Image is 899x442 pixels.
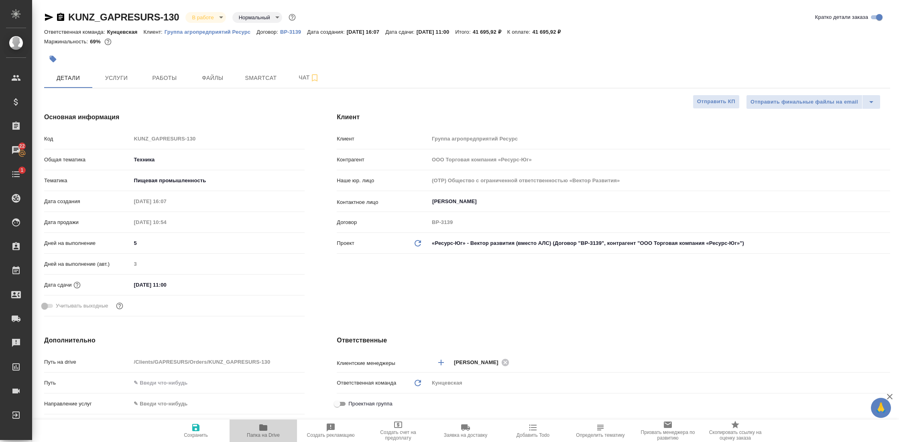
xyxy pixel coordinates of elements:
p: 69% [90,39,102,45]
button: Добавить тэг [44,50,62,68]
span: Отправить КП [697,97,735,106]
span: Отправить финальные файлы на email [751,98,858,107]
p: Дней на выполнение (авт.) [44,260,131,268]
span: Создать рекламацию [307,432,355,438]
button: Папка на Drive [230,420,297,442]
p: Ответственная команда [337,379,396,387]
button: Скопировать ссылку на оценку заказа [702,420,769,442]
span: Заявка на доставку [444,432,487,438]
input: Пустое поле [429,175,890,186]
h4: Основная информация [44,112,305,122]
button: Доп статусы указывают на важность/срочность заказа [287,12,297,22]
input: ✎ Введи что-нибудь [131,419,305,430]
button: Open [886,362,887,363]
p: Тематика [44,177,131,185]
div: В работе [232,12,282,23]
p: Ответственная команда: [44,29,107,35]
span: Детали [49,73,87,83]
span: Папка на Drive [247,432,280,438]
a: ВР-3139 [280,28,307,35]
button: В работе [189,14,216,21]
button: Нормальный [236,14,273,21]
input: Пустое поле [429,154,890,165]
span: [PERSON_NAME] [454,358,503,367]
button: Скопировать ссылку [56,12,65,22]
p: [DATE] 16:07 [347,29,386,35]
p: ВР-3139 [280,29,307,35]
span: Кратко детали заказа [815,13,868,21]
button: Сохранить [162,420,230,442]
input: ✎ Введи что-нибудь [131,237,305,249]
button: Отправить финальные файлы на email [746,95,862,109]
button: Выбери, если сб и вс нужно считать рабочими днями для выполнения заказа. [114,301,125,311]
p: Маржинальность: [44,39,90,45]
p: Клиент [337,135,429,143]
p: 41 695,92 ₽ [473,29,507,35]
span: Создать счет на предоплату [369,430,427,441]
p: Клиент: [144,29,165,35]
input: Пустое поле [131,196,201,207]
div: ✎ Введи что-нибудь [134,400,295,408]
button: Заявка на доставку [432,420,499,442]
button: Отправить КП [693,95,740,109]
span: Учитывать выходные [56,302,108,310]
p: Дата создания [44,198,131,206]
p: Дата создания: [307,29,346,35]
a: KUNZ_GAPRESURS-130 [68,12,179,22]
p: Договор [337,218,429,226]
div: split button [746,95,881,109]
p: Контрагент [337,156,429,164]
p: [DATE] 11:00 [417,29,456,35]
p: Проект [337,239,354,247]
input: ✎ Введи что-нибудь [131,377,305,389]
p: Путь на drive [44,358,131,366]
div: Техника [131,153,305,167]
span: Файлы [193,73,232,83]
span: Добавить Todo [517,432,549,438]
p: Группа агропредприятий Ресурс [165,29,256,35]
button: Open [886,201,887,202]
p: 41 695,92 ₽ [532,29,567,35]
button: Определить тематику [567,420,634,442]
p: Направление услуг [44,400,131,408]
span: Чат [290,73,328,83]
div: Кунцевская [429,376,890,390]
p: Клиентские менеджеры [337,359,429,367]
div: Пищевая промышленность [131,174,305,187]
button: Добавить Todo [499,420,567,442]
button: Добавить менеджера [431,353,451,372]
span: Скопировать ссылку на оценку заказа [706,430,764,441]
span: Проектная группа [348,400,392,408]
p: Дата продажи [44,218,131,226]
button: 10938.12 RUB; [103,37,113,47]
input: ✎ Введи что-нибудь [131,279,201,291]
div: ✎ Введи что-нибудь [131,397,305,411]
a: Группа агропредприятий Ресурс [165,28,256,35]
span: Сохранить [184,432,208,438]
p: Итого: [455,29,472,35]
button: Создать счет на предоплату [364,420,432,442]
button: Призвать менеджера по развитию [634,420,702,442]
div: [PERSON_NAME] [454,357,512,367]
p: К оплате: [507,29,533,35]
h4: Ответственные [337,336,890,345]
p: Код [44,135,131,143]
p: Контактное лицо [337,198,429,206]
span: Работы [145,73,184,83]
input: Пустое поле [131,258,305,270]
button: Создать рекламацию [297,420,364,442]
button: 🙏 [871,398,891,418]
input: Пустое поле [131,133,305,145]
h4: Дополнительно [44,336,305,345]
p: Кунцевская [107,29,144,35]
p: Наше юр. лицо [337,177,429,185]
span: 1 [16,166,28,174]
span: Призвать менеджера по развитию [639,430,697,441]
p: Общая тематика [44,156,131,164]
span: Услуги [97,73,136,83]
a: 1 [2,164,30,184]
p: Путь [44,379,131,387]
input: Пустое поле [429,133,890,145]
p: Проектный менеджер [337,419,429,427]
input: Пустое поле [131,216,201,228]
